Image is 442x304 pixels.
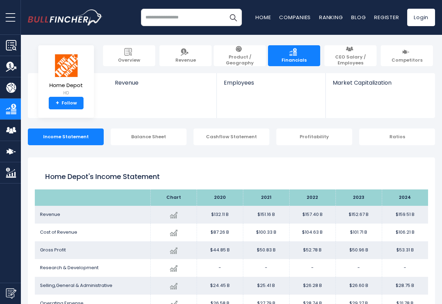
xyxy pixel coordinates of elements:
[45,171,418,182] h1: Home Depot's Income Statement
[40,211,60,218] span: Revenue
[268,45,320,66] a: Financials
[243,224,289,241] td: $100.33 B
[243,259,289,277] td: -
[324,45,377,66] a: CEO Salary / Employees
[111,128,187,145] div: Balance Sheet
[333,79,427,86] span: Market Capitalization
[28,9,103,25] img: bullfincher logo
[336,224,382,241] td: $101.71 B
[217,73,325,98] a: Employees
[289,277,336,295] td: $26.28 B
[159,45,212,66] a: Revenue
[224,9,242,26] button: Search
[197,259,243,277] td: -
[336,206,382,224] td: $152.67 B
[243,241,289,259] td: $50.83 B
[336,241,382,259] td: $50.96 B
[197,277,243,295] td: $24.45 B
[326,73,434,98] a: Market Capitalization
[197,224,243,241] td: $87.26 B
[40,247,66,253] span: Gross Profit
[407,9,435,26] a: Login
[351,14,366,21] a: Blog
[289,206,336,224] td: $157.40 B
[103,45,155,66] a: Overview
[150,189,197,206] th: Chart
[28,9,103,25] a: Go to homepage
[382,224,428,241] td: $106.21 B
[40,229,77,235] span: Cost of Revenue
[243,206,289,224] td: $151.16 B
[49,83,83,88] span: Home Depot
[255,14,271,21] a: Home
[175,57,196,63] span: Revenue
[118,57,140,63] span: Overview
[108,73,217,98] a: Revenue
[359,128,435,145] div: Ratios
[49,54,83,97] a: Home Depot HD
[217,54,262,66] span: Product / Geography
[392,57,423,63] span: Competitors
[282,57,307,63] span: Financials
[381,45,433,66] a: Competitors
[289,189,336,206] th: 2022
[243,189,289,206] th: 2021
[224,79,318,86] span: Employees
[194,128,269,145] div: Cashflow Statement
[382,259,428,277] td: -
[289,241,336,259] td: $52.78 B
[382,277,428,295] td: $28.75 B
[374,14,399,21] a: Register
[197,206,243,224] td: $132.11 B
[289,224,336,241] td: $104.63 B
[214,45,266,66] a: Product / Geography
[49,97,84,109] a: +Follow
[49,90,83,96] small: HD
[319,14,343,21] a: Ranking
[382,206,428,224] td: $159.51 B
[197,189,243,206] th: 2020
[28,128,104,145] div: Income Statement
[115,79,210,86] span: Revenue
[197,241,243,259] td: $44.85 B
[243,277,289,295] td: $25.41 B
[56,100,59,106] strong: +
[40,264,98,271] span: Research & Development
[40,282,112,289] span: Selling,General & Administrative
[382,241,428,259] td: $53.31 B
[276,128,352,145] div: Profitability
[336,189,382,206] th: 2023
[336,277,382,295] td: $26.60 B
[279,14,311,21] a: Companies
[382,189,428,206] th: 2024
[328,54,373,66] span: CEO Salary / Employees
[336,259,382,277] td: -
[289,259,336,277] td: -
